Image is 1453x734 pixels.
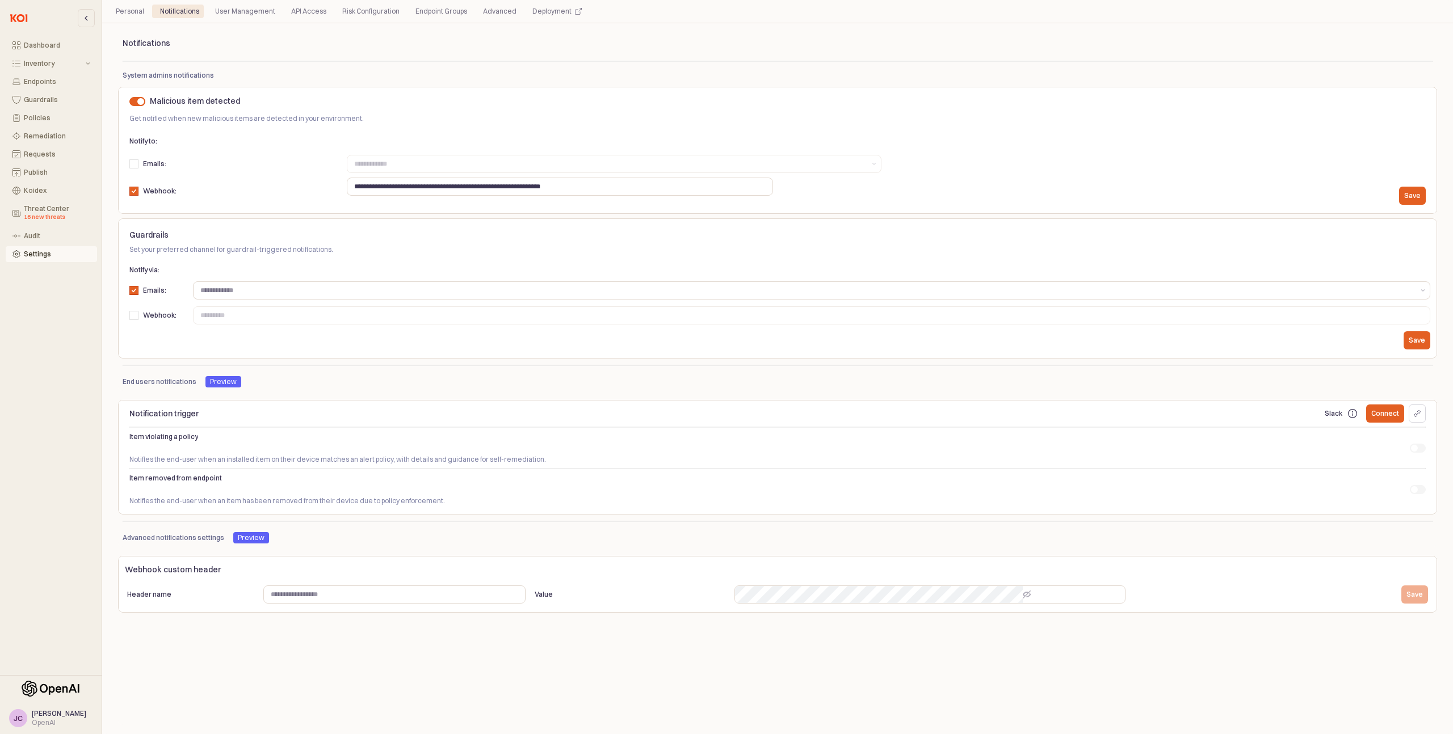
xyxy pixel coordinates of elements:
[24,150,90,158] div: Requests
[24,250,90,258] div: Settings
[284,5,333,18] div: API Access
[6,37,97,53] button: Dashboard
[153,5,206,18] div: Notifications
[123,377,196,387] p: End users notifications
[526,5,589,18] div: Deployment
[6,228,97,244] button: Audit
[143,311,177,319] span: Webhook:
[24,232,90,240] div: Audit
[1416,282,1430,299] button: Show suggestions
[1404,191,1421,200] p: Save
[867,155,881,172] button: Show suggestions
[24,60,83,68] div: Inventory
[532,5,572,18] div: Deployment
[129,408,1316,420] p: Notification trigger
[24,205,90,222] div: Threat Center
[6,201,97,226] button: Threat Center
[24,41,90,49] div: Dashboard
[6,146,97,162] button: Requests
[129,113,773,124] p: Get notified when new malicious items are detected in your environment.
[342,5,400,18] div: Risk Configuration
[24,187,90,195] div: Koidex
[1401,585,1428,604] button: Save
[14,712,23,724] div: JC
[6,92,97,108] button: Guardrails
[291,5,326,18] div: API Access
[32,718,86,727] div: OpenAI
[150,96,240,106] span: Malicious item detected
[6,164,97,180] button: Publish
[335,5,406,18] div: Risk Configuration
[129,244,1426,255] p: Set your preferred channel for guardrail-triggered notifications.
[129,432,198,442] p: Item violating a policy
[1404,331,1430,349] button: Save
[125,564,451,576] p: Webhook custom header
[535,590,553,598] span: Value
[127,590,171,598] span: Header name
[210,376,237,387] div: Preview
[123,37,170,49] p: Notifications
[238,532,264,543] div: Preview
[116,5,144,18] div: Personal
[208,5,282,18] div: User Management
[129,265,262,275] p: Notify via:
[143,159,166,168] span: Emails:
[123,533,224,543] p: Advanced notifications settings
[415,5,467,18] div: Endpoint Groups
[24,213,90,222] div: 16 new threats
[1409,336,1425,345] p: Save
[24,96,90,104] div: Guardrails
[1399,187,1426,205] button: Save
[1366,404,1404,423] button: Connect
[476,5,523,18] div: Advanced
[129,473,222,483] p: Item removed from endpoint
[9,709,27,727] button: JC
[24,168,90,176] div: Publish
[160,5,199,18] div: Notifications
[483,5,516,18] div: Advanced
[24,132,90,140] div: Remediation
[6,110,97,126] button: Policies
[129,496,445,506] p: Notifies the end-user when an item has been removed from their device due to policy enforcement.
[129,229,169,241] p: Guardrails
[1406,590,1423,599] p: Save
[143,187,177,195] span: Webhook:
[123,70,327,81] p: System admins notifications
[1325,410,1342,417] div: Slack
[32,709,86,718] span: [PERSON_NAME]
[1371,409,1399,418] p: Connect
[129,454,546,465] p: Notifies the end-user when an installed item on their device matches an alert policy, with detail...
[24,78,90,86] div: Endpoints
[6,128,97,144] button: Remediation
[6,56,97,71] button: Inventory
[24,114,90,122] div: Policies
[409,5,474,18] div: Endpoint Groups
[143,286,166,294] span: Emails:
[6,74,97,90] button: Endpoints
[1023,590,1031,598] button: Toggle password visibility
[129,136,447,146] p: Notify to:
[6,183,97,199] button: Koidex
[215,5,275,18] div: User Management
[109,5,151,18] div: Personal
[6,246,97,262] button: Settings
